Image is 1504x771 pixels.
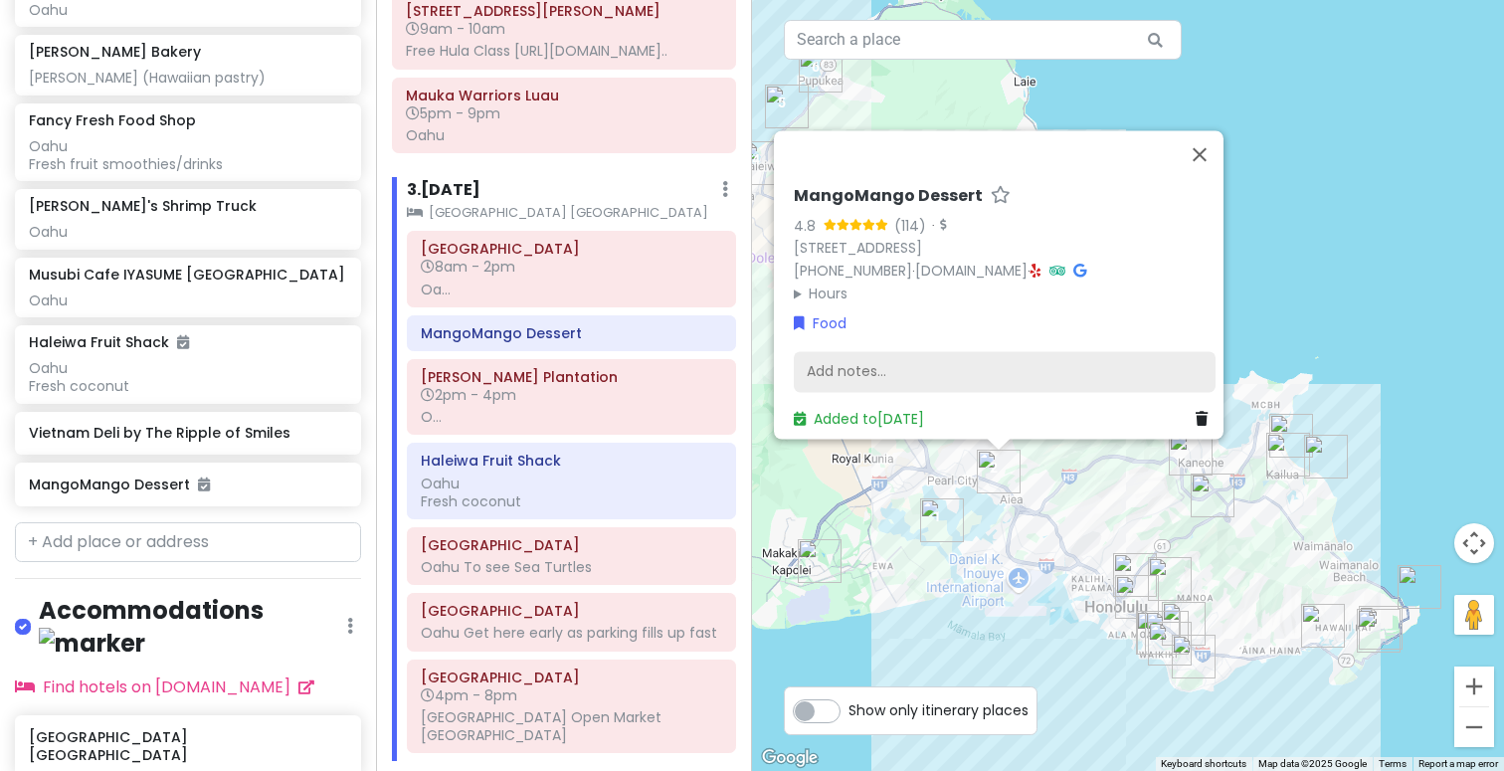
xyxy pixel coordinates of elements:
[1418,758,1498,769] a: Report a map error
[915,261,1028,281] a: [DOMAIN_NAME]
[1172,635,1216,678] div: Diamond Head Crater Trailhead
[765,85,809,128] div: Laniakea Beach
[29,359,346,395] div: Oahu Fresh coconut
[794,186,1216,304] div: · ·
[1176,130,1223,178] button: Close
[421,669,722,686] h6: Waikiki Beach Walk
[39,628,145,659] img: marker
[29,111,196,129] h6: Fancy Fresh Food Shop
[991,186,1011,207] a: Star place
[1301,604,1345,648] div: Maunalua Bay Beach Park
[421,408,722,426] div: O...
[794,261,912,281] a: [PHONE_NUMBER]
[920,498,964,542] div: Pearl Harbor
[406,19,505,39] span: 9am - 10am
[794,409,924,429] a: Added to[DATE]
[1196,408,1216,430] a: Delete place
[794,238,922,258] a: [STREET_ADDRESS]
[798,539,842,583] div: Mauka Warriors Luau
[29,291,346,309] div: Oahu
[1398,565,1441,609] div: Makapu‘u Point Lighthouse Trail
[421,281,722,298] div: Oa...
[1115,575,1159,619] div: Fancy Fresh Food Shop
[29,69,346,87] div: [PERSON_NAME] (Hawaiian pastry)
[794,283,1216,304] summary: Hours
[848,699,1029,721] span: Show only itinerary places
[29,266,345,284] h6: Musubi Cafe IYASUME [GEOGRAPHIC_DATA]
[1454,667,1494,706] button: Zoom in
[421,324,722,342] h6: MangoMango Dessert
[406,103,500,123] span: 5pm - 9pm
[29,137,346,173] div: Oahu Fresh fruit smoothies/drinks
[39,595,347,659] h4: Accommodations
[1454,523,1494,563] button: Map camera controls
[739,141,783,185] div: Haleiwa Fruit Shack
[1162,602,1206,646] div: Leonard's Bakery
[794,215,824,237] div: 4.8
[421,368,722,386] h6: Dole Plantation
[1359,606,1403,650] div: Halona Blowhole Lookout
[177,335,189,349] i: Added to itinerary
[1113,553,1157,597] div: Pūowaina Drive
[29,43,201,61] h6: [PERSON_NAME] Bakery
[406,2,722,20] h6: 227 Lewers St
[29,333,189,351] h6: Haleiwa Fruit Shack
[421,558,722,576] div: Oahu To see Sea Turtles
[894,215,926,237] div: (114)
[794,186,983,207] h6: MangoMango Dessert
[1169,432,1213,476] div: Hoʻomaluhia Botanical Garden
[29,728,346,764] h6: [GEOGRAPHIC_DATA] [GEOGRAPHIC_DATA]
[421,385,516,405] span: 2pm - 4pm
[421,452,722,470] h6: Haleiwa Fruit Shack
[784,20,1182,60] input: Search a place
[1191,474,1234,517] div: Nuʻuanu Pali Lookout
[1357,609,1401,653] div: Koko Crater Arch Trail
[1379,758,1407,769] a: Terms (opens in new tab)
[794,351,1216,393] div: Add notes...
[15,675,314,698] a: Find hotels on [DOMAIN_NAME]
[406,42,722,60] div: Free Hula Class [URL][DOMAIN_NAME]..
[1454,595,1494,635] button: Drag Pegman onto the map to open Street View
[29,223,346,241] div: Oahu
[406,126,722,144] div: Oahu
[29,1,346,19] div: Oahu
[1136,611,1180,655] div: Musubi Cafe IYASUME Waikiki Beach Walk
[15,522,361,562] input: + Add place or address
[198,478,210,491] i: Added to itinerary
[1266,433,1310,477] div: Vietnam Deli by The Ripple of Smiles
[1073,264,1086,278] i: Google Maps
[421,685,517,705] span: 4pm - 8pm
[977,450,1021,493] div: MangoMango Dessert
[29,197,257,215] h6: [PERSON_NAME]'s Shrimp Truck
[926,217,946,237] div: ·
[407,180,480,201] h6: 3 . [DATE]
[407,203,736,223] small: [GEOGRAPHIC_DATA] [GEOGRAPHIC_DATA]
[421,475,722,510] div: Oahu Fresh coconut
[29,424,346,442] h6: Vietnam Deli by The Ripple of Smiles
[421,708,722,744] div: [GEOGRAPHIC_DATA] Open Market [GEOGRAPHIC_DATA]
[1258,758,1367,769] span: Map data ©2025 Google
[1304,435,1348,479] div: Lanikai Beach
[421,602,722,620] h6: Waimea Bay Beach
[1454,707,1494,747] button: Zoom out
[1148,622,1192,666] div: Hawaiian Aroma Caffe at Waikiki Walls
[1049,264,1065,278] i: Tripadvisor
[421,257,515,277] span: 8am - 2pm
[421,240,722,258] h6: Pearl Harbor
[757,745,823,771] a: Open this area in Google Maps (opens a new window)
[421,536,722,554] h6: Laniakea Beach
[1148,557,1192,601] div: Tantalus Lookout - Puu Ualakaa State Park
[799,49,843,93] div: Waimea Bay Beach
[29,476,346,493] h6: MangoMango Dessert
[1145,611,1189,655] div: Hilton Garden Inn Waikiki Beach
[794,312,846,334] a: Food
[757,745,823,771] img: Google
[1161,757,1246,771] button: Keyboard shortcuts
[421,624,722,642] div: Oahu Get here early as parking fills up fast
[406,87,722,104] h6: Mauka Warriors Luau
[1269,414,1313,458] div: Kailua Beach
